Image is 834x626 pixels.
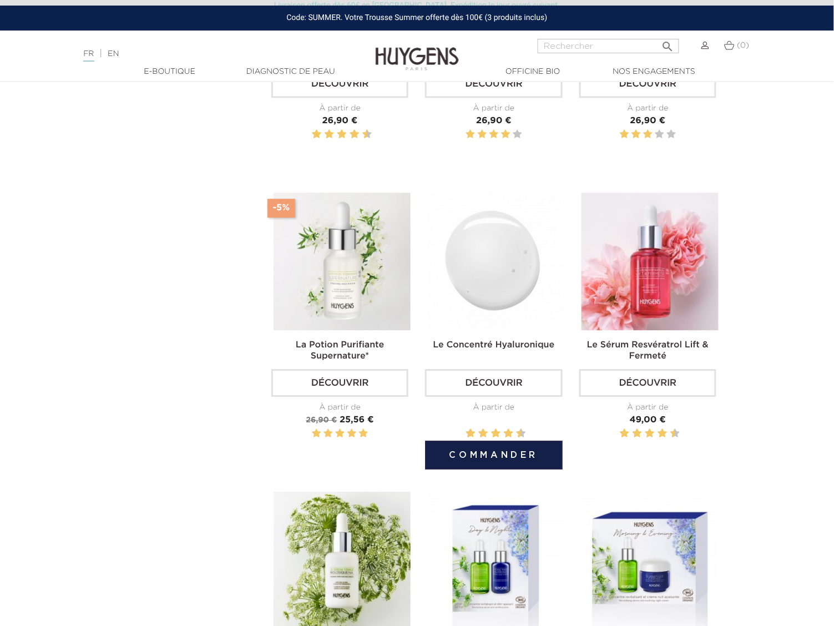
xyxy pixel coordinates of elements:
[673,427,678,441] label: 10
[83,50,94,62] a: FR
[274,193,411,330] img: La Potion Purifiante...
[327,128,332,142] label: 4
[579,103,716,114] div: À partir de
[631,128,640,142] label: 2
[425,402,562,413] div: À partir de
[493,427,499,441] label: 6
[108,50,119,58] a: EN
[599,66,710,78] a: Nos engagements
[322,117,358,125] span: 26,90 €
[478,66,589,78] a: Officine Bio
[271,402,408,413] div: À partir de
[267,199,295,218] span: -5%
[579,70,716,98] a: Découvrir
[476,117,512,125] span: 26,90 €
[587,341,709,361] a: Le Sérum Resvératrol Lift & Fermeté
[468,427,473,441] label: 2
[336,427,345,441] label: 3
[425,70,562,98] a: Découvrir
[489,427,491,441] label: 5
[466,128,475,142] label: 1
[501,128,510,142] label: 4
[376,29,459,72] img: Huygens
[360,128,362,142] label: 9
[324,427,332,441] label: 2
[582,193,719,330] img: Le Sérum Resvératrol Lift & Fermeté
[579,402,716,413] div: À partir de
[425,103,562,114] div: À partir de
[78,47,339,60] div: |
[310,128,311,142] label: 1
[538,39,679,53] input: Rechercher
[476,427,478,441] label: 3
[655,128,664,142] label: 4
[630,117,666,125] span: 26,90 €
[630,416,666,425] span: 49,00 €
[365,128,370,142] label: 10
[656,427,658,441] label: 7
[478,128,487,142] label: 2
[658,36,678,51] button: 
[464,427,466,441] label: 1
[425,441,562,469] button: Commander
[271,103,408,114] div: À partir de
[271,70,408,98] a: Découvrir
[306,416,337,424] span: 26,90 €
[630,427,632,441] label: 3
[114,66,225,78] a: E-Boutique
[296,341,384,361] a: La Potion Purifiante Supernature*
[660,427,665,441] label: 8
[622,427,628,441] label: 2
[335,128,337,142] label: 5
[635,427,640,441] label: 4
[514,427,516,441] label: 9
[271,369,408,397] a: Découvrir
[518,427,524,441] label: 10
[668,427,670,441] label: 9
[661,37,675,50] i: 
[489,128,498,142] label: 3
[359,427,368,441] label: 5
[579,369,716,397] a: Découvrir
[425,369,562,397] a: Découvrir
[433,341,555,350] a: Le Concentré Hyaluronique
[322,128,324,142] label: 3
[312,427,321,441] label: 1
[352,128,357,142] label: 8
[347,427,356,441] label: 4
[348,128,350,142] label: 7
[618,427,619,441] label: 1
[737,42,750,49] span: (0)
[620,128,629,142] label: 1
[643,427,645,441] label: 5
[314,128,320,142] label: 2
[644,128,653,142] label: 3
[340,416,374,425] span: 25,56 €
[235,66,346,78] a: Diagnostic de peau
[667,128,676,142] label: 5
[339,128,345,142] label: 6
[513,128,522,142] label: 5
[506,427,512,441] label: 8
[647,427,653,441] label: 6
[502,427,503,441] label: 7
[481,427,486,441] label: 4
